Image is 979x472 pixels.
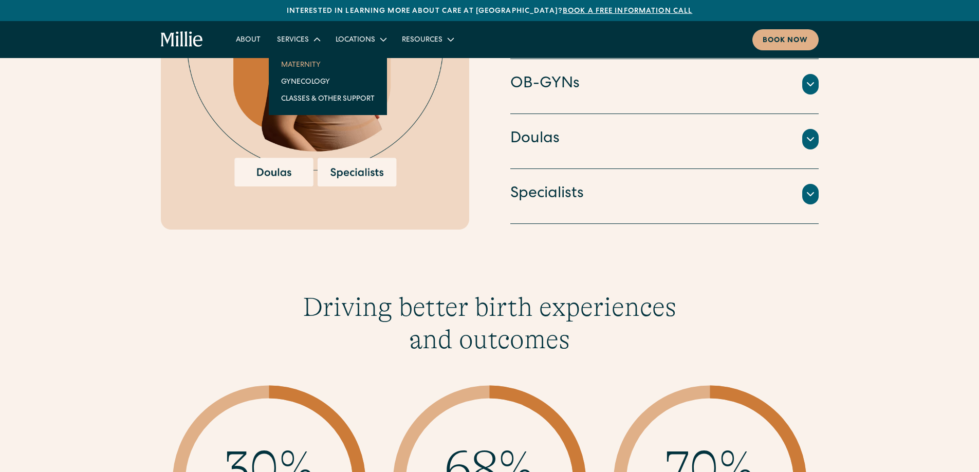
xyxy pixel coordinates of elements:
[510,183,584,205] h4: Specialists
[292,291,687,355] h3: Driving better birth experiences and outcomes
[161,31,204,48] a: home
[327,31,394,48] div: Locations
[228,31,269,48] a: About
[273,73,383,90] a: Gynecology
[277,35,309,46] div: Services
[763,35,808,46] div: Book now
[273,56,383,73] a: Maternity
[510,128,560,150] h4: Doulas
[269,48,387,115] nav: Services
[563,8,692,15] a: Book a free information call
[510,73,580,95] h4: OB-GYNs
[273,90,383,107] a: Classes & Other Support
[269,31,327,48] div: Services
[336,35,375,46] div: Locations
[394,31,461,48] div: Resources
[752,29,819,50] a: Book now
[402,35,442,46] div: Resources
